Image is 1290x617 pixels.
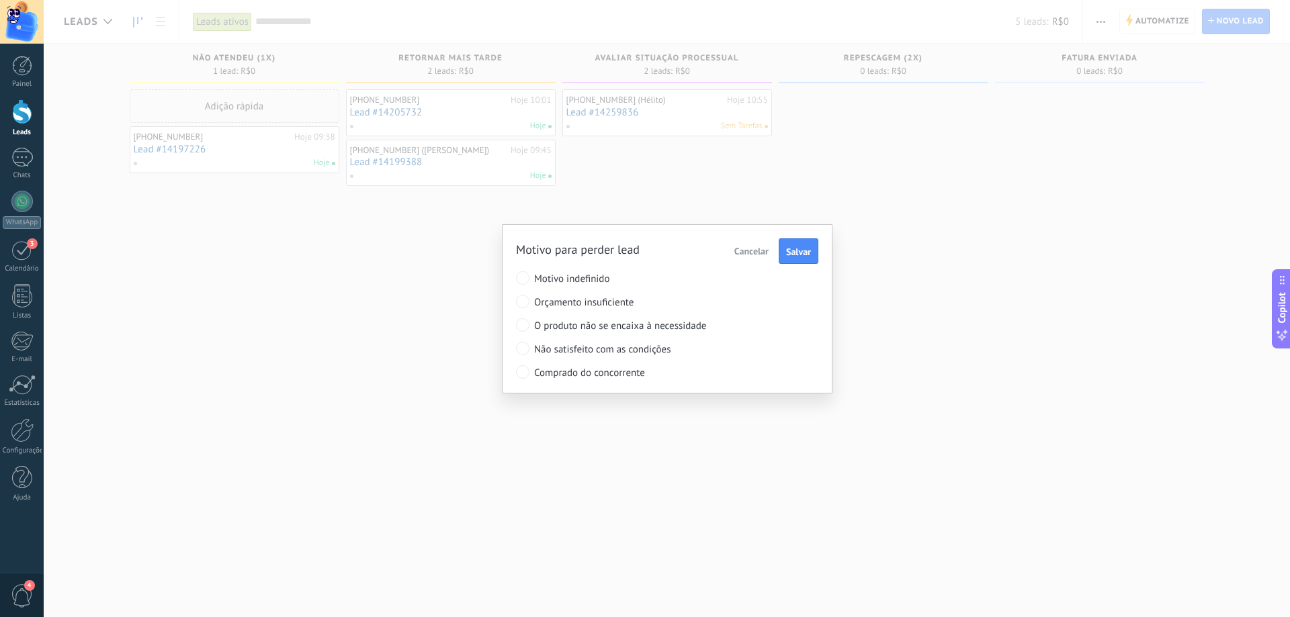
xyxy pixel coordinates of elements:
[3,171,42,180] div: Chats
[534,296,751,309] span: Orçamento insuficiente
[3,493,42,502] div: Ajuda
[3,80,42,89] div: Painel
[779,238,818,264] button: Salvar
[27,238,38,249] span: 3
[3,128,42,137] div: Leads
[734,245,769,257] span: Cancelar
[786,247,811,256] span: Salvar
[3,265,42,273] div: Calendário
[516,337,751,361] label: Não satisfeito com as condições
[24,580,35,591] span: 4
[3,216,41,229] div: WhatsApp
[516,361,751,384] label: Comprado do concorrente
[534,273,751,285] span: Motivo indefinido
[534,367,751,379] span: Comprado do concorrente
[516,242,640,257] span: Motivo para perder lead
[3,312,42,320] div: Listas
[3,355,42,364] div: E-mail
[1275,292,1289,323] span: Copilot
[516,267,751,290] label: Motivo indefinido
[516,290,751,314] label: Orçamento insuficiente
[534,320,751,332] span: O produto não se encaixa à necessidade
[534,343,751,356] span: Não satisfeito com as condições
[3,446,42,455] div: Configurações
[516,314,751,337] label: O produto não se encaixa à necessidade
[3,399,42,408] div: Estatísticas
[729,241,774,261] button: Cancelar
